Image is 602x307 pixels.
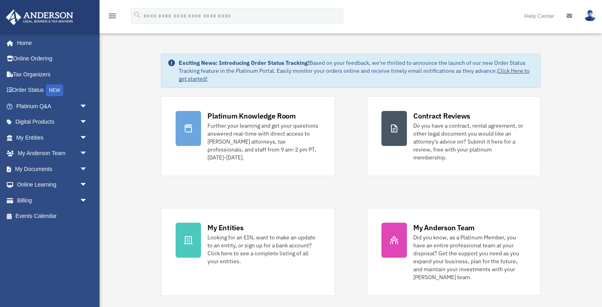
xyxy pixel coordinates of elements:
a: Digital Productsarrow_drop_down [6,114,100,130]
a: menu [107,14,117,21]
div: My Entities [207,223,243,233]
div: Platinum Knowledge Room [207,111,296,121]
img: User Pic [584,10,596,21]
a: My Documentsarrow_drop_down [6,161,100,177]
a: Tax Organizers [6,66,100,82]
a: Events Calendar [6,208,100,224]
div: Contract Reviews [413,111,470,121]
a: Billingarrow_drop_down [6,192,100,208]
a: My Anderson Teamarrow_drop_down [6,146,100,161]
span: arrow_drop_down [80,98,96,115]
a: Platinum Knowledge Room Further your learning and get your questions answered real-time with dire... [161,96,335,176]
a: Click Here to get started! [179,67,530,82]
strong: Exciting News: Introducing Order Status Tracking! [179,59,309,66]
span: arrow_drop_down [80,130,96,146]
a: Home [6,35,96,51]
a: Order StatusNEW [6,82,100,99]
span: arrow_drop_down [80,192,96,209]
a: Contract Reviews Do you have a contract, rental agreement, or other legal document you would like... [367,96,541,176]
img: Anderson Advisors Platinum Portal [4,10,76,25]
i: search [133,11,142,19]
a: Platinum Q&Aarrow_drop_down [6,98,100,114]
span: arrow_drop_down [80,114,96,130]
div: Based on your feedback, we're thrilled to announce the launch of our new Order Status Tracking fe... [179,59,534,83]
div: Do you have a contract, rental agreement, or other legal document you would like an attorney's ad... [413,122,526,161]
a: My Entitiesarrow_drop_down [6,130,100,146]
div: Did you know, as a Platinum Member, you have an entire professional team at your disposal? Get th... [413,233,526,281]
div: NEW [46,84,63,96]
span: arrow_drop_down [80,161,96,177]
div: Further your learning and get your questions answered real-time with direct access to [PERSON_NAM... [207,122,320,161]
a: Online Ordering [6,51,100,67]
div: Looking for an EIN, want to make an update to an entity, or sign up for a bank account? Click her... [207,233,320,265]
div: My Anderson Team [413,223,475,233]
a: Online Learningarrow_drop_down [6,177,100,193]
span: arrow_drop_down [80,177,96,193]
span: arrow_drop_down [80,146,96,162]
a: My Entities Looking for an EIN, want to make an update to an entity, or sign up for a bank accoun... [161,208,335,296]
i: menu [107,11,117,21]
a: My Anderson Team Did you know, as a Platinum Member, you have an entire professional team at your... [367,208,541,296]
